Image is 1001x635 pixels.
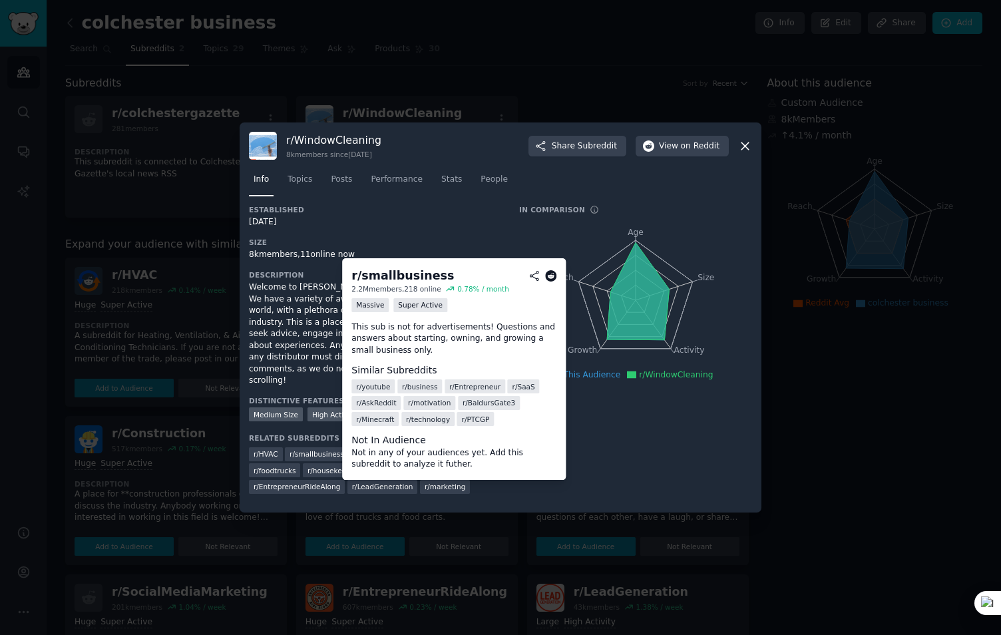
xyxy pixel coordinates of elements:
[366,169,427,196] a: Performance
[519,205,585,214] h3: In Comparison
[283,169,317,196] a: Topics
[371,174,423,186] span: Performance
[254,466,296,475] span: r/ foodtrucks
[449,382,500,391] span: r/ Entrepreneur
[356,398,396,407] span: r/ AskReddit
[512,382,535,391] span: r/ SaaS
[249,238,500,247] h3: Size
[254,482,340,491] span: r/ EntrepreneurRideAlong
[528,136,626,157] button: ShareSubreddit
[249,169,274,196] a: Info
[552,140,617,152] span: Share
[307,466,361,475] span: r/ housekeeping
[393,298,447,312] div: Super Active
[249,216,500,228] div: [DATE]
[636,136,729,157] button: Viewon Reddit
[463,398,515,407] span: r/ BaldursGate3
[249,132,277,160] img: WindowCleaning
[639,370,713,379] span: r/WindowCleaning
[307,407,361,421] div: High Activity
[290,449,344,459] span: r/ smallbusiness
[249,205,500,214] h3: Established
[578,140,617,152] span: Subreddit
[457,284,509,294] div: 0.78 % / month
[698,273,714,282] tspan: Size
[351,363,556,377] dt: Similar Subreddits
[351,447,556,471] dd: Not in any of your audiences yet. Add this subreddit to analyze it futher.
[249,433,339,443] h3: Related Subreddits
[254,449,278,459] span: r/ HVAC
[249,270,500,280] h3: Description
[249,282,500,387] div: Welcome to [PERSON_NAME]'s Window Cleaning community! We have a variety of awesome members from a...
[628,228,644,237] tspan: Age
[356,415,394,424] span: r/ Minecraft
[352,482,413,491] span: r/ LeadGeneration
[681,140,719,152] span: on Reddit
[437,169,467,196] a: Stats
[568,346,597,355] tspan: Growth
[254,174,269,186] span: Info
[548,273,574,282] tspan: Reach
[351,433,556,447] dt: Not In Audience
[351,268,454,284] div: r/ smallbusiness
[674,346,705,355] tspan: Activity
[288,174,312,186] span: Topics
[326,169,357,196] a: Posts
[425,482,465,491] span: r/ marketing
[286,133,381,147] h3: r/ WindowCleaning
[249,396,344,405] h3: Distinctive Features
[462,415,490,424] span: r/ PTCGP
[286,150,381,159] div: 8k members since [DATE]
[249,407,303,421] div: Medium Size
[476,169,512,196] a: People
[351,284,441,294] div: 2.2M members, 218 online
[408,398,451,407] span: r/ motivation
[481,174,508,186] span: People
[351,298,389,312] div: Massive
[356,382,390,391] span: r/ youtube
[564,370,621,379] span: This Audience
[331,174,352,186] span: Posts
[659,140,719,152] span: View
[249,249,500,261] div: 8k members, 11 online now
[402,382,438,391] span: r/ business
[441,174,462,186] span: Stats
[351,321,556,357] p: This sub is not for advertisements! Questions and answers about starting, owning, and growing a s...
[406,415,450,424] span: r/ technology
